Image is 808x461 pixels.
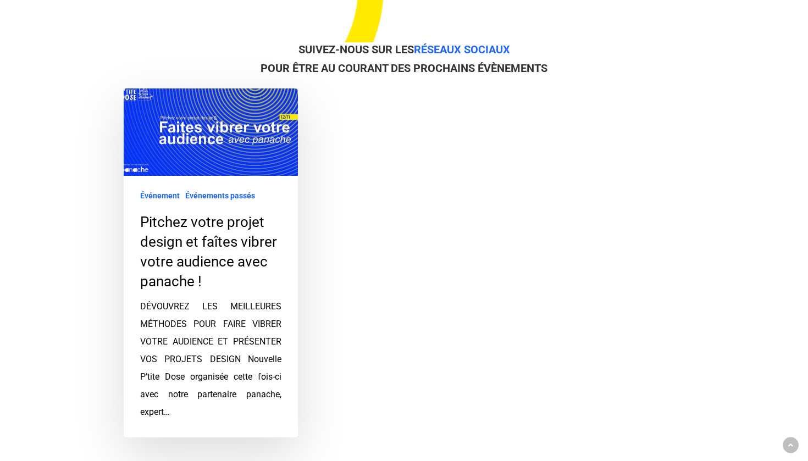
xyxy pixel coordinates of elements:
[124,88,298,437] a: Pitchez votre projet design et faîtes vibrer votre audience avec panache !
[124,61,684,75] h4: POUR ÊTRE AU COURANT DES PROCHAINS ÉVÈNEMENTS
[124,42,684,57] h4: SUIVEZ-NOUS SUR LES
[414,43,510,56] a: RÉSEAUX SOCIAUX
[185,191,255,201] a: Événements passés
[140,191,180,201] a: Événement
